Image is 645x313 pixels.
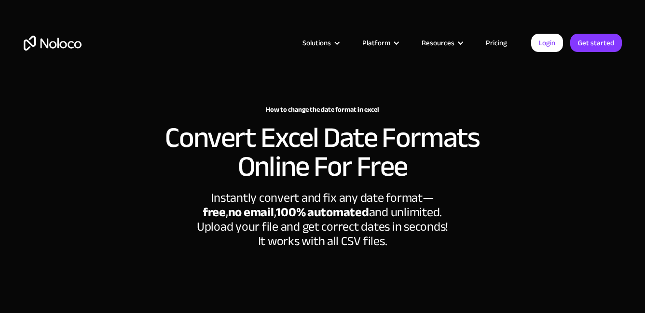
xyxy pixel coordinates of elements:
[362,37,390,49] div: Platform
[422,37,454,49] div: Resources
[130,123,516,181] h2: Convert Excel Date Formats Online For Free
[228,200,274,224] strong: no email
[266,103,379,116] strong: How to change the date format in excel
[570,34,622,52] a: Get started
[290,37,350,49] div: Solutions
[531,34,563,52] a: Login
[410,37,474,49] div: Resources
[203,200,226,224] strong: free
[350,37,410,49] div: Platform
[178,191,467,248] div: Instantly convert and fix any date format— ‍ , , and unlimited. Upload your file and get correct ...
[276,200,369,224] strong: 100% automated
[474,37,519,49] a: Pricing
[302,37,331,49] div: Solutions
[24,36,82,51] a: home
